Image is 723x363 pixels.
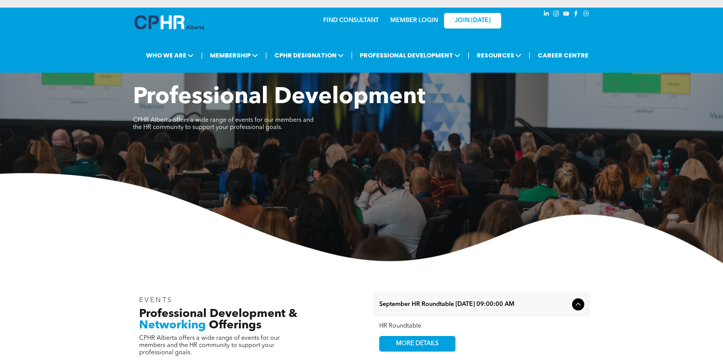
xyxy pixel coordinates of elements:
[562,10,571,20] a: youtube
[272,48,346,62] span: CPHR DESIGNATION
[139,320,206,331] span: Networking
[323,18,379,24] a: FIND CONSULTANT
[135,15,204,29] img: A blue and white logo for cp alberta
[390,18,438,24] a: MEMBER LOGIN
[444,13,501,29] a: JOIN [DATE]
[144,48,196,62] span: WHO WE ARE
[379,336,455,352] a: MORE DETAILS
[351,48,353,63] li: |
[552,10,561,20] a: instagram
[582,10,590,20] a: Social network
[133,117,314,131] span: CPHR Alberta offers a wide range of events for our members and the HR community to support your p...
[535,48,591,62] a: CAREER CENTRE
[133,86,425,109] span: Professional Development
[201,48,203,63] li: |
[529,48,531,63] li: |
[357,48,463,62] span: PROFESSIONAL DEVELOPMENT
[208,48,260,62] span: MEMBERSHIP
[139,335,280,356] span: CPHR Alberta offers a wide range of events for our members and the HR community to support your p...
[139,297,173,304] span: EVENTS
[387,336,447,351] span: MORE DETAILS
[379,301,569,308] span: September HR Roundtable [DATE] 09:00:00 AM
[455,17,491,24] span: JOIN [DATE]
[379,323,584,330] div: HR Roundtable
[475,48,524,62] span: RESOURCES
[265,48,267,63] li: |
[542,10,551,20] a: linkedin
[572,10,580,20] a: facebook
[468,48,470,63] li: |
[209,320,261,331] span: Offerings
[139,308,297,320] span: Professional Development &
